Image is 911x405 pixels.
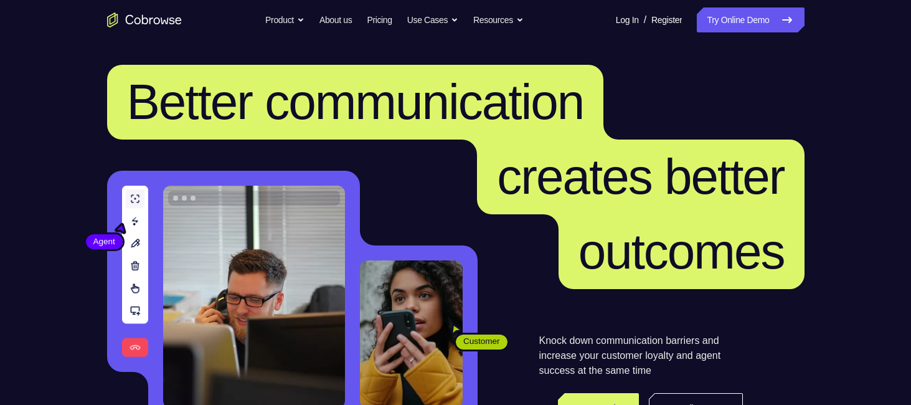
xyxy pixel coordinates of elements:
button: Product [265,7,304,32]
button: Resources [473,7,524,32]
a: Go to the home page [107,12,182,27]
span: creates better [497,149,784,204]
span: outcomes [578,224,785,279]
a: Try Online Demo [697,7,804,32]
a: Register [651,7,682,32]
span: Better communication [127,74,584,130]
a: About us [319,7,352,32]
a: Log In [616,7,639,32]
span: / [644,12,646,27]
a: Pricing [367,7,392,32]
button: Use Cases [407,7,458,32]
p: Knock down communication barriers and increase your customer loyalty and agent success at the sam... [539,333,743,378]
